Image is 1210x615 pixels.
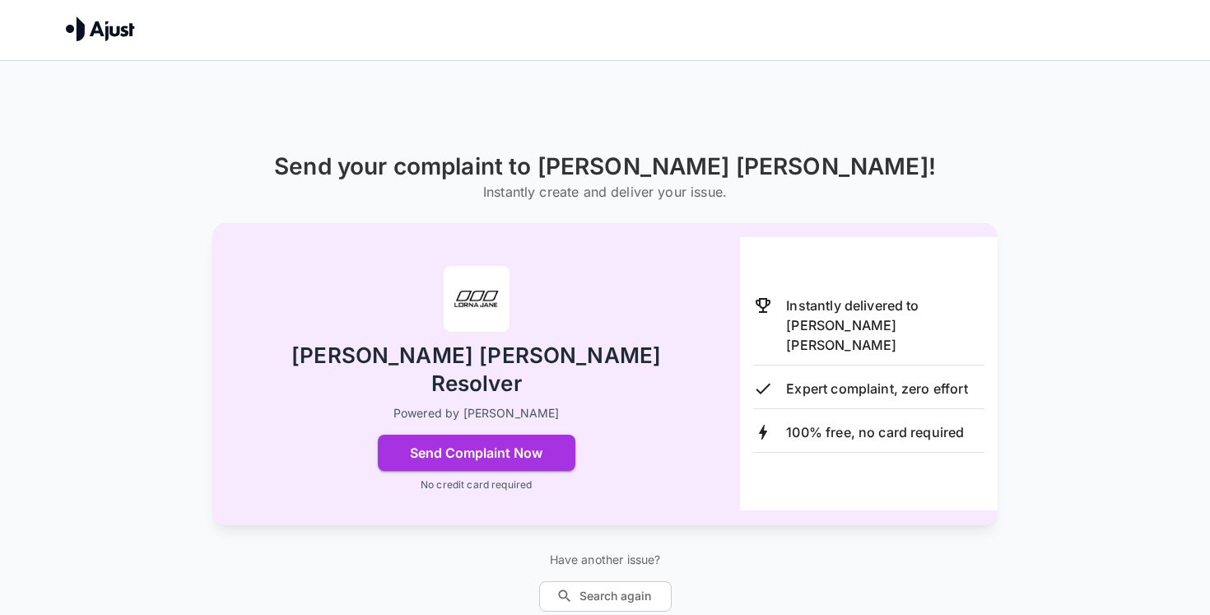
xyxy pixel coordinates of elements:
[66,16,135,41] img: Ajust
[539,581,672,612] button: Search again
[245,342,707,398] h2: [PERSON_NAME] [PERSON_NAME] Resolver
[378,435,575,471] button: Send Complaint Now
[786,379,967,398] p: Expert complaint, zero effort
[786,422,964,442] p: 100% free, no card required
[539,552,672,568] p: Have another issue?
[444,266,510,332] img: Lorna Jane
[421,478,532,492] p: No credit card required
[274,153,936,180] h1: Send your complaint to [PERSON_NAME] [PERSON_NAME]!
[393,405,560,422] p: Powered by [PERSON_NAME]
[274,180,936,203] h6: Instantly create and deliver your issue.
[786,296,984,355] p: Instantly delivered to [PERSON_NAME] [PERSON_NAME]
